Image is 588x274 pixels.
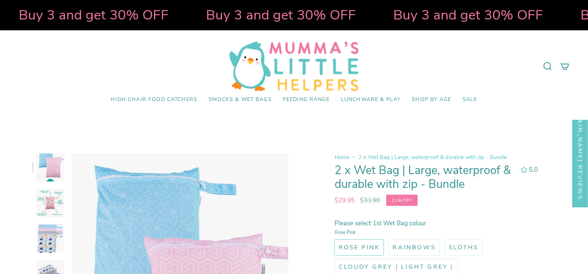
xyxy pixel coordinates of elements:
span: $33.90 [360,196,380,205]
a: Smocks & Wet Bags [203,91,277,109]
span: Shop by Age [412,97,451,103]
span: Feeding Range [283,97,330,103]
button: 5.0 out of 5.0 stars [517,165,540,175]
a: Shop by Age [406,91,457,109]
a: High Chair Food Catchers [105,91,203,109]
div: 5.0 out of 5.0 stars [520,167,527,173]
span: $29.95 [335,196,355,205]
div: Click to open Judge.me floating reviews tab [572,83,588,207]
span: off [386,195,418,206]
span: 5.0 [529,165,538,174]
span: 11% [392,197,403,203]
span: Smocks & Wet Bags [209,97,272,103]
a: SALE [457,91,483,109]
a: Feeding Range [277,91,335,109]
img: Mumma’s Little Helpers [230,42,358,91]
span: Lunchware & Play [341,97,400,103]
strong: Buy 3 and get 30% OFF [393,6,543,24]
strong: Buy 3 and get 30% OFF [206,6,355,24]
small: Rose Pink [335,228,540,235]
span: SALE [462,97,477,103]
a: Home [335,153,350,161]
a: Lunchware & Play [335,91,406,109]
span: 2 x Wet Bag | Large, waterproof & durable with zip - Bundle [358,153,507,161]
span: Sloths [449,243,478,252]
span: High Chair Food Catchers [111,97,197,103]
span: Please select 1st Wet Bag colour [335,219,426,228]
strong: Buy 3 and get 30% OFF [18,6,168,24]
span: Cloudy Grey ( Light Grey ) [339,263,454,271]
h1: 2 x Wet Bag | Large, waterproof & durable with zip - Bundle [335,164,514,192]
span: Rose Pink [339,243,380,252]
span: Rainbows [392,243,436,252]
